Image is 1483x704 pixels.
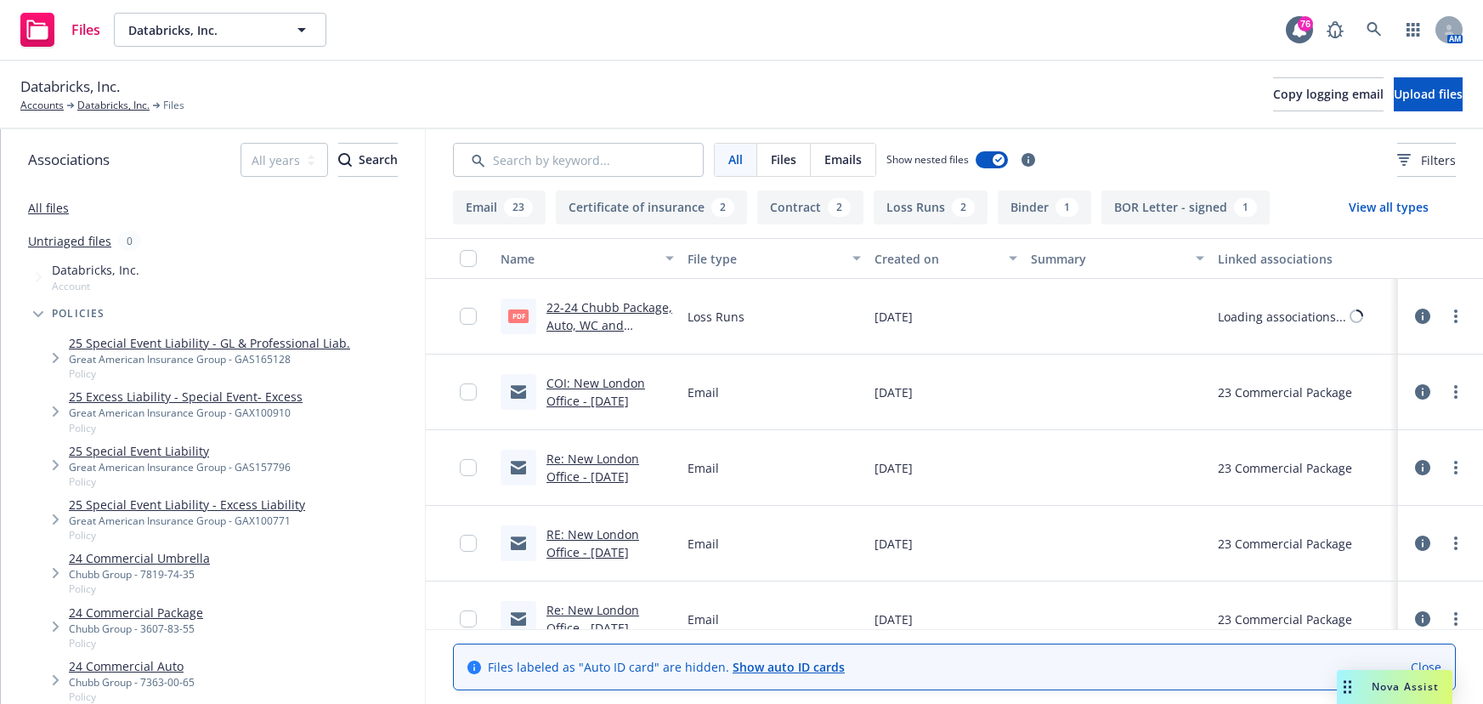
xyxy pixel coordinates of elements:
[1357,13,1391,47] a: Search
[1372,679,1439,694] span: Nova Assist
[868,238,1023,279] button: Created on
[501,250,655,268] div: Name
[1234,198,1257,217] div: 1
[1446,457,1466,478] a: more
[1446,609,1466,629] a: more
[69,514,305,528] div: Great American Insurance Group - GAX100771
[69,690,195,704] span: Policy
[1024,238,1211,279] button: Summary
[771,150,796,168] span: Files
[546,375,645,409] a: COI: New London Office - [DATE]
[875,308,913,326] span: [DATE]
[494,238,681,279] button: Name
[1394,86,1463,102] span: Upload files
[875,250,998,268] div: Created on
[453,190,546,224] button: Email
[1218,383,1352,401] div: 23 Commercial Package
[1396,13,1430,47] a: Switch app
[1394,77,1463,111] button: Upload files
[460,250,477,267] input: Select all
[52,309,105,319] span: Policies
[875,535,913,553] span: [DATE]
[69,474,291,489] span: Policy
[69,406,303,420] div: Great American Insurance Group - GAX100910
[128,21,275,39] span: Databricks, Inc.
[460,610,477,627] input: Toggle Row Selected
[504,198,533,217] div: 23
[77,98,150,113] a: Databricks, Inc.
[69,675,195,690] div: Chubb Group - 7363-00-65
[546,526,639,560] a: RE: New London Office - [DATE]
[1218,535,1352,553] div: 23 Commercial Package
[1337,670,1358,704] div: Drag to move
[1211,238,1398,279] button: Linked associations
[1218,459,1352,477] div: 23 Commercial Package
[114,13,326,47] button: Databricks, Inc.
[69,567,210,582] div: Chubb Group - 7819-74-35
[460,383,477,400] input: Toggle Row Selected
[28,200,69,216] a: All files
[828,198,851,217] div: 2
[460,308,477,325] input: Toggle Row Selected
[20,98,64,113] a: Accounts
[1273,77,1384,111] button: Copy logging email
[69,604,203,622] a: 24 Commercial Package
[28,232,111,250] a: Untriaged files
[875,610,913,628] span: [DATE]
[874,190,988,224] button: Loss Runs
[20,76,120,98] span: Databricks, Inc.
[460,459,477,476] input: Toggle Row Selected
[733,659,845,675] a: Show auto ID cards
[1218,308,1346,326] div: Loading associations...
[338,143,398,177] button: SearchSearch
[546,451,639,485] a: Re: New London Office - [DATE]
[1273,86,1384,102] span: Copy logging email
[338,144,398,176] div: Search
[1318,13,1352,47] a: Report a Bug
[118,231,141,251] div: 0
[1397,143,1456,177] button: Filters
[688,383,719,401] span: Email
[681,238,868,279] button: File type
[453,143,704,177] input: Search by keyword...
[69,388,303,406] a: 25 Excess Liability - Special Event- Excess
[998,190,1091,224] button: Binder
[1411,658,1441,676] a: Close
[1397,151,1456,169] span: Filters
[1337,670,1452,704] button: Nova Assist
[28,149,110,171] span: Associations
[69,496,305,514] a: 25 Special Event Liability - Excess Liability
[1421,151,1456,169] span: Filters
[69,582,210,596] span: Policy
[69,622,203,636] div: Chubb Group - 3607-83-55
[163,98,184,113] span: Files
[824,150,862,168] span: Emails
[875,459,913,477] span: [DATE]
[1322,190,1456,224] button: View all types
[69,528,305,542] span: Policy
[69,460,291,474] div: Great American Insurance Group - GAS157796
[71,23,100,37] span: Files
[556,190,747,224] button: Certificate of insurance
[1218,610,1352,628] div: 23 Commercial Package
[1218,250,1391,268] div: Linked associations
[728,150,743,168] span: All
[1446,306,1466,326] a: more
[69,366,350,381] span: Policy
[546,299,672,369] a: 22-24 Chubb Package, Auto, WC and Umbrella Loss Runs dated [DATE].pdf
[688,250,842,268] div: File type
[69,334,350,352] a: 25 Special Event Liability - GL & Professional Liab.
[460,535,477,552] input: Toggle Row Selected
[757,190,863,224] button: Contract
[69,549,210,567] a: 24 Commercial Umbrella
[52,279,139,293] span: Account
[688,610,719,628] span: Email
[1101,190,1270,224] button: BOR Letter - signed
[1446,533,1466,554] a: more
[69,442,291,460] a: 25 Special Event Liability
[52,261,139,279] span: Databricks, Inc.
[688,535,719,553] span: Email
[688,308,744,326] span: Loss Runs
[546,602,639,636] a: Re: New London Office - [DATE]
[711,198,734,217] div: 2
